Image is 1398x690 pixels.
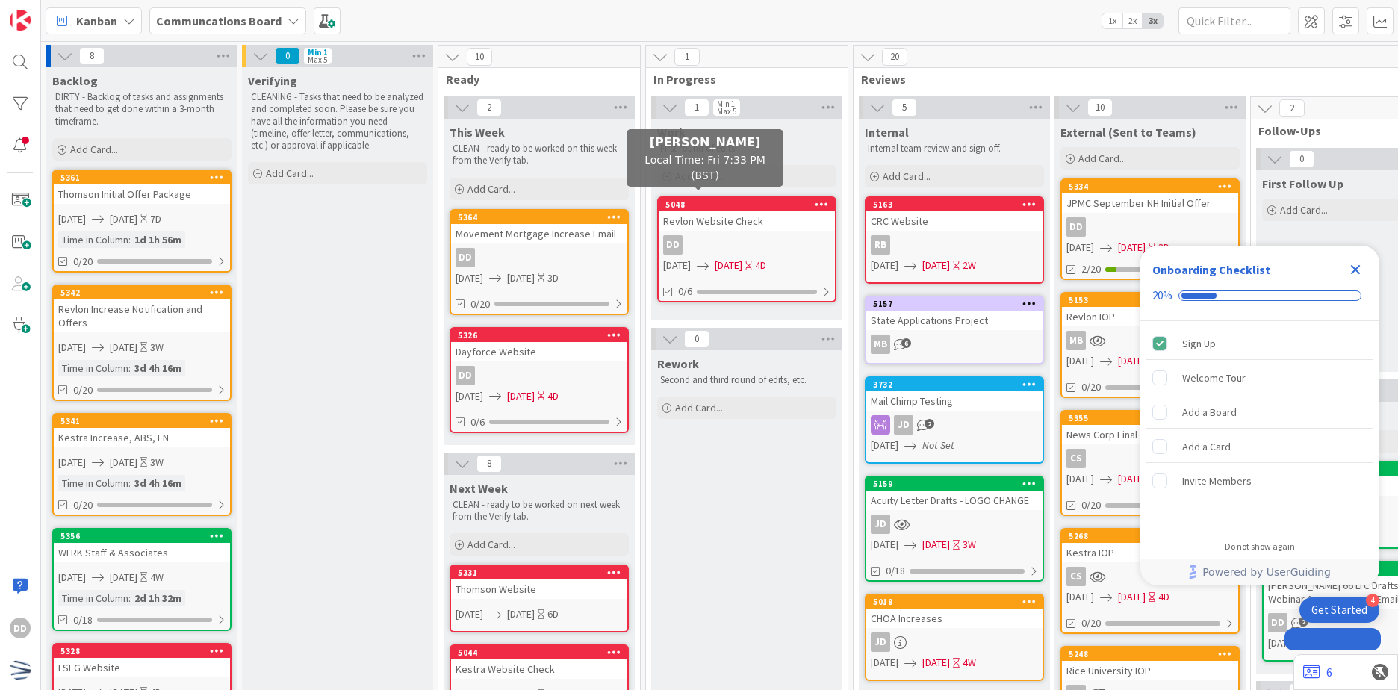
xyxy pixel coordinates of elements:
a: Powered by UserGuiding [1148,559,1372,585]
div: Checklist progress: 20% [1152,289,1367,302]
span: [DATE] [1118,353,1146,369]
p: Second and third round of edits, etc. [660,374,833,386]
p: CLEANING - Tasks that need to be analyzed and completed soon. Please be sure you have all the inf... [251,91,424,152]
div: DD [663,235,683,255]
div: 5326 [458,330,627,341]
div: 5328 [54,644,230,658]
span: [DATE] [1268,635,1296,651]
div: 5364Movement Mortgage Increase Email [451,211,627,243]
div: 5326 [451,329,627,342]
div: 5018 [866,595,1043,609]
div: 5341Kestra Increase, ABS, FN [54,414,230,447]
div: 5153 [1069,295,1238,305]
div: 5018CHOA Increases [866,595,1043,628]
div: Time in Column [58,590,128,606]
span: 0/6 [678,284,692,299]
span: Ready [446,72,621,87]
div: 4D [755,258,766,273]
div: Time in Column [58,475,128,491]
span: 0/20 [1081,615,1101,631]
div: Sign Up is complete. [1146,327,1373,360]
div: 5268Kestra IOP [1062,529,1238,562]
div: 5163 [866,198,1043,211]
div: 5342 [60,287,230,298]
div: DD [1062,217,1238,237]
div: MB [871,335,890,354]
div: Revlon IOP [1062,307,1238,326]
div: 5361Thomson Initial Offer Package [54,171,230,204]
div: 5342Revlon Increase Notification and Offers [54,286,230,332]
div: Local Time: Fri 7:33 PM (BST) [627,129,783,187]
div: 5355 [1062,411,1238,425]
span: 0/6 [470,414,485,430]
div: 4 [1366,594,1379,607]
div: Sign Up [1182,335,1216,352]
span: Add Card... [467,182,515,196]
div: 5248 [1069,649,1238,659]
span: Add Card... [675,401,723,414]
span: [DATE] [58,455,86,470]
div: Max 5 [717,108,736,115]
div: 5341 [60,416,230,426]
div: 5044 [451,646,627,659]
div: State Applications Project [866,311,1043,330]
span: 6 [901,338,911,348]
span: 8 [79,47,105,65]
span: [DATE] [58,340,86,355]
div: Close Checklist [1343,258,1367,282]
span: [DATE] [922,258,950,273]
span: 10 [467,48,492,66]
div: 5356 [54,529,230,543]
i: Not Set [922,438,954,452]
p: CLEAN - ready to be worked on next week from the Verify tab. [453,499,626,523]
div: Kestra Increase, ABS, FN [54,428,230,447]
div: 5364 [451,211,627,224]
span: 0/18 [73,612,93,628]
div: 5248Rice University IOP [1062,647,1238,680]
span: Add Card... [1280,203,1328,217]
span: [DATE] [715,258,742,273]
span: [DATE] [507,388,535,404]
a: 6 [1303,663,1332,681]
div: CS [1066,567,1086,586]
div: 5153 [1062,293,1238,307]
div: CRC Website [866,211,1043,231]
div: 5364 [458,212,627,223]
div: 4W [963,655,976,671]
span: [DATE] [507,270,535,286]
span: Kanban [76,12,117,30]
div: 5361 [54,171,230,184]
span: 10 [1087,99,1113,116]
div: 3d 4h 16m [131,475,185,491]
div: 5334 [1069,181,1238,192]
div: 3d 4h 16m [131,360,185,376]
div: 5268 [1069,531,1238,541]
div: Min 1 [308,49,328,56]
span: Add Card... [266,167,314,180]
div: 4W [150,570,164,585]
span: 0 [1289,150,1314,168]
div: DD [1268,613,1287,632]
span: 1 [684,99,709,116]
div: 5157 [873,299,1043,309]
span: Backlog [52,73,98,88]
span: Add Card... [70,143,118,156]
span: [DATE] [110,455,137,470]
div: 5355News Corp Final Notice CL [1062,411,1238,444]
div: Thomson Initial Offer Package [54,184,230,204]
div: 5331 [451,566,627,579]
div: 3732Mail Chimp Testing [866,378,1043,411]
div: Mail Chimp Testing [866,391,1043,411]
span: [DATE] [871,438,898,453]
span: : [128,360,131,376]
div: JPMC September NH Initial Offer [1062,193,1238,213]
span: 0/20 [1081,379,1101,395]
div: 7D [150,211,161,227]
div: Kestra Website Check [451,659,627,679]
div: Kestra IOP [1062,543,1238,562]
div: 1d 1h 56m [131,231,185,248]
div: Add a Board [1182,403,1237,421]
div: 5331Thomson Website [451,566,627,599]
img: Visit kanbanzone.com [10,10,31,31]
span: Add Card... [467,538,515,551]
